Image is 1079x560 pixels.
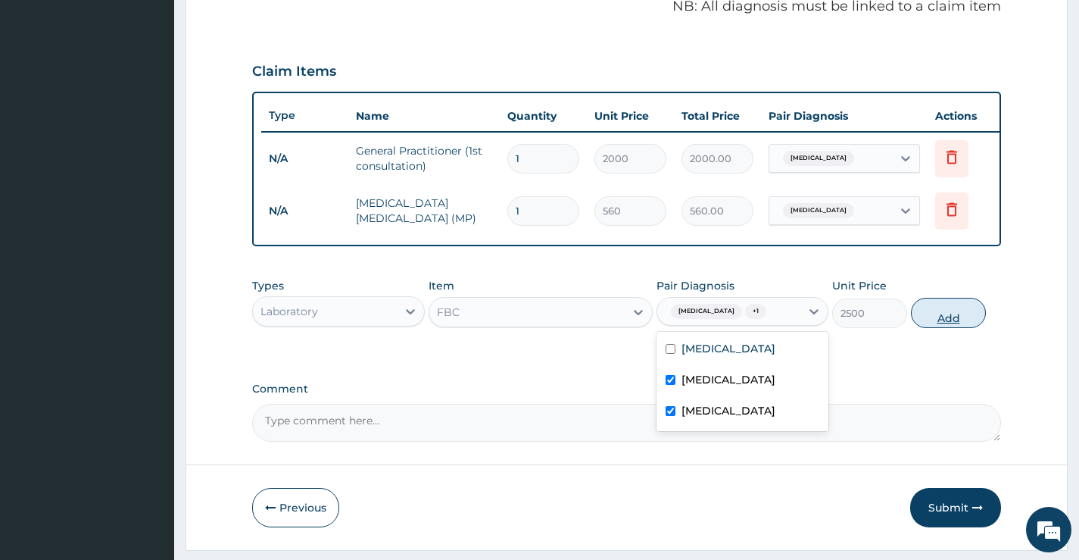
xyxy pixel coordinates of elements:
[928,101,1003,131] th: Actions
[260,304,318,319] div: Laboratory
[248,8,285,44] div: Minimize live chat window
[437,305,460,320] div: FBC
[681,341,775,356] label: [MEDICAL_DATA]
[587,101,674,131] th: Unit Price
[910,488,1001,527] button: Submit
[656,278,734,293] label: Pair Diagnosis
[761,101,928,131] th: Pair Diagnosis
[79,85,254,105] div: Chat with us now
[252,64,336,80] h3: Claim Items
[429,278,454,293] label: Item
[8,387,288,440] textarea: Type your message and hit 'Enter'
[348,188,500,233] td: [MEDICAL_DATA] [MEDICAL_DATA] (MP)
[88,177,209,330] span: We're online!
[348,101,500,131] th: Name
[745,304,766,319] span: + 1
[252,488,339,527] button: Previous
[832,278,887,293] label: Unit Price
[671,304,742,319] span: [MEDICAL_DATA]
[681,403,775,418] label: [MEDICAL_DATA]
[348,136,500,181] td: General Practitioner (1st consultation)
[783,203,854,218] span: [MEDICAL_DATA]
[261,102,348,130] th: Type
[783,151,854,166] span: [MEDICAL_DATA]
[28,76,61,114] img: d_794563401_company_1708531726252_794563401
[674,101,761,131] th: Total Price
[261,145,348,173] td: N/A
[681,372,775,387] label: [MEDICAL_DATA]
[500,101,587,131] th: Quantity
[252,383,1001,396] label: Comment
[252,280,284,293] label: Types
[261,197,348,225] td: N/A
[911,298,986,328] button: Add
